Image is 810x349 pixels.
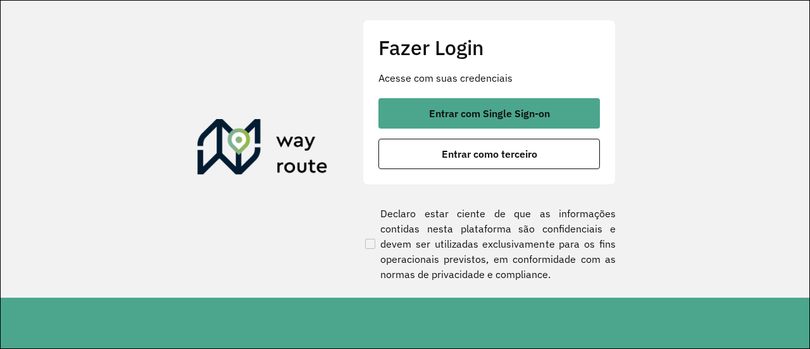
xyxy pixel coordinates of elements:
p: Acesse com suas credenciais [378,70,600,86]
label: Declaro estar ciente de que as informações contidas nesta plataforma são confidenciais e devem se... [363,206,616,282]
button: button [378,139,600,169]
img: Roteirizador AmbevTech [197,119,328,180]
span: Entrar como terceiro [442,149,537,159]
button: button [378,98,600,129]
span: Entrar com Single Sign-on [429,108,550,118]
h2: Fazer Login [378,35,600,60]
